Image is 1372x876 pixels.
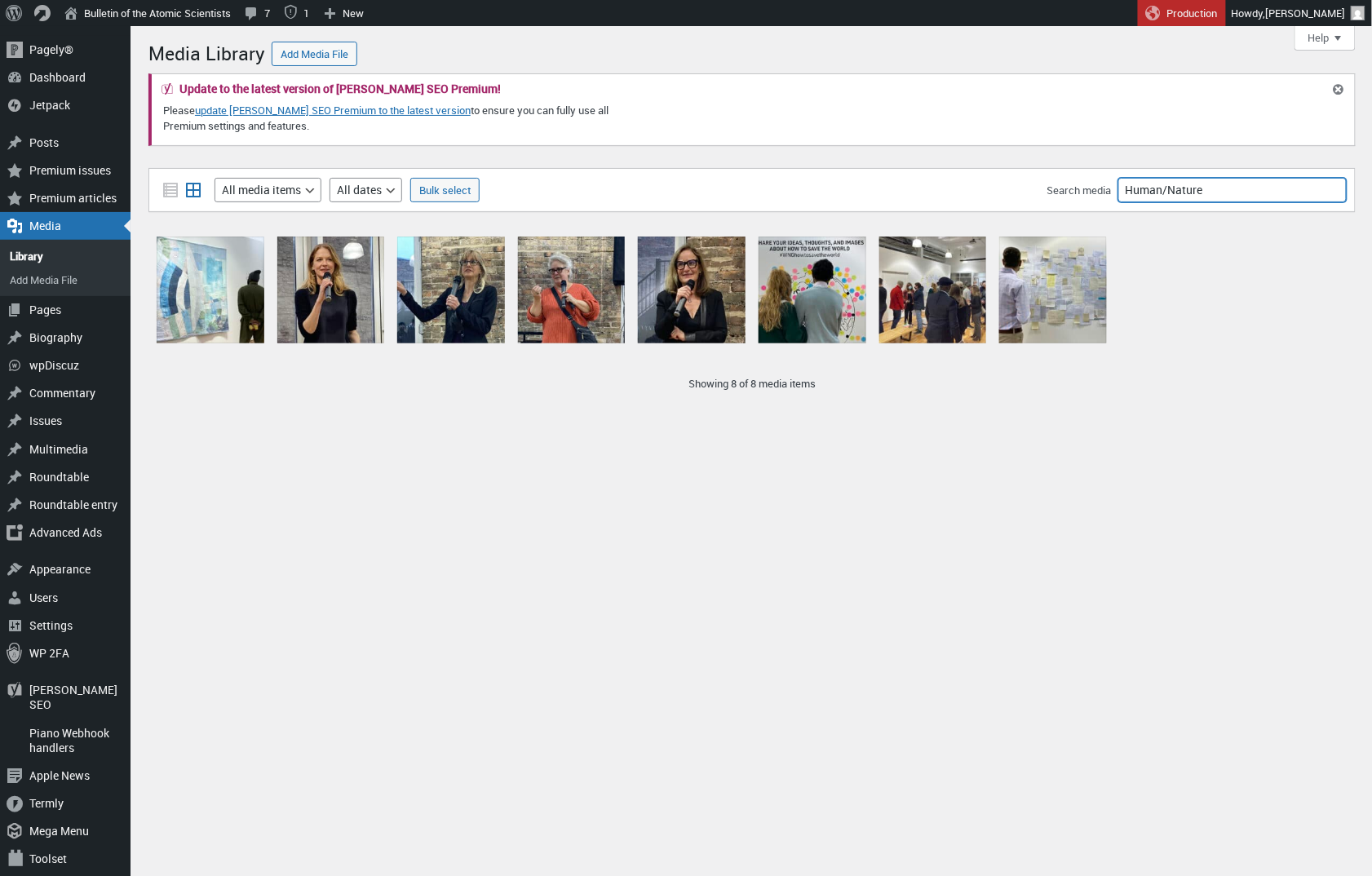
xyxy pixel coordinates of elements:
[1266,6,1346,20] span: [PERSON_NAME]
[271,230,392,351] li: HumanNature6
[179,83,501,95] h2: Update to the latest version of [PERSON_NAME] SEO Premium!
[150,230,271,351] li: HumanNature8
[873,230,994,351] li: HumanNature1
[195,103,471,117] a: update [PERSON_NAME] SEO Premium to the latest version
[162,101,654,135] p: Please to ensure you can fully use all Premium settings and features.
[1295,26,1356,51] button: Help
[148,376,1356,392] p: Showing 8 of 8 media items
[391,230,511,351] li: HumanNature5
[752,230,873,351] li: HumanNature2
[631,230,752,351] li: HumanNature3
[511,230,632,351] li: HumanNature4
[272,42,357,66] a: Add Media File
[148,34,265,69] h1: Media Library
[1047,183,1112,197] label: Search media
[410,178,480,202] button: Bulk select
[993,230,1113,351] li: HumaNature7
